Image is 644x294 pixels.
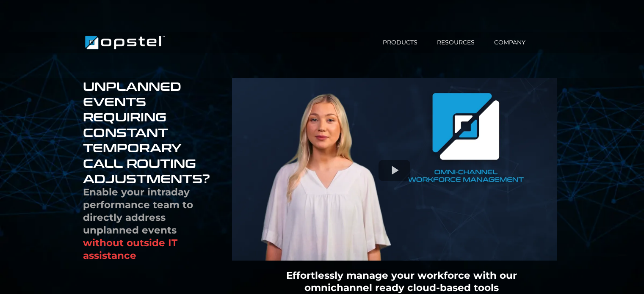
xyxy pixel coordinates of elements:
a: https://www.opstel.com/ [83,38,167,46]
a: RESOURCES [427,38,484,47]
strong: Effortlessly manage your workforce with our [286,269,517,281]
strong: omnichannel ready cloud-based tools [304,282,499,294]
a: COMPANY [484,38,535,47]
img: Brand Logo [83,32,167,53]
h1: UNPLANNED EVENTS REQUIRING CONSTANT TEMPORARY CALL ROUTING ADJUSTMENTS? [83,79,211,187]
a: PRODUCTS [373,38,427,47]
strong: without outside IT assistance [83,237,177,261]
strong: Enable your intraday performance team to directly address unplanned events [83,186,193,236]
